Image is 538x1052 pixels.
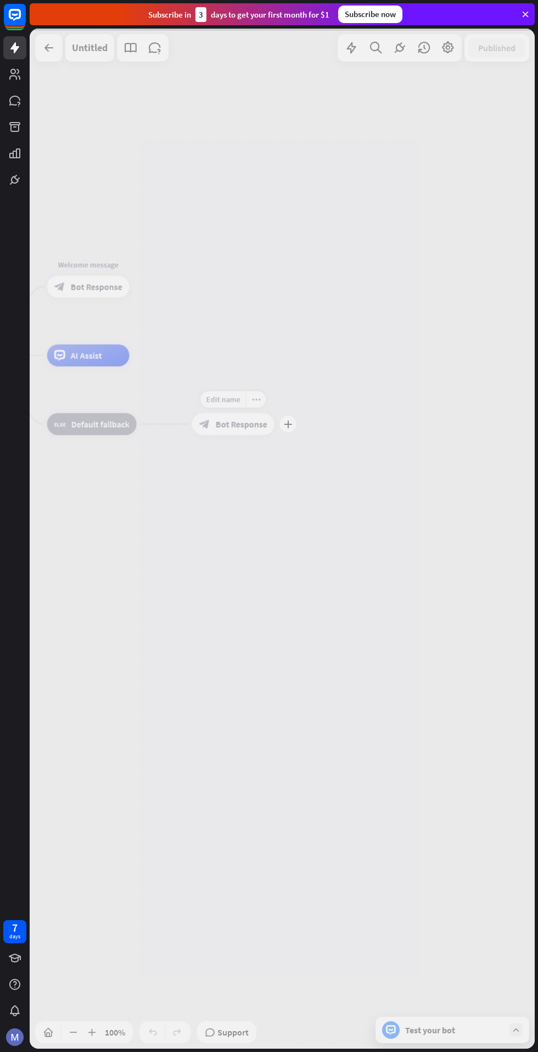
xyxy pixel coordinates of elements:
[12,923,18,933] div: 7
[338,5,402,23] div: Subscribe now
[195,7,206,22] div: 3
[3,920,26,943] a: 7 days
[9,4,42,37] button: Open LiveChat chat widget
[148,7,329,22] div: Subscribe in days to get your first month for $1
[9,933,20,940] div: days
